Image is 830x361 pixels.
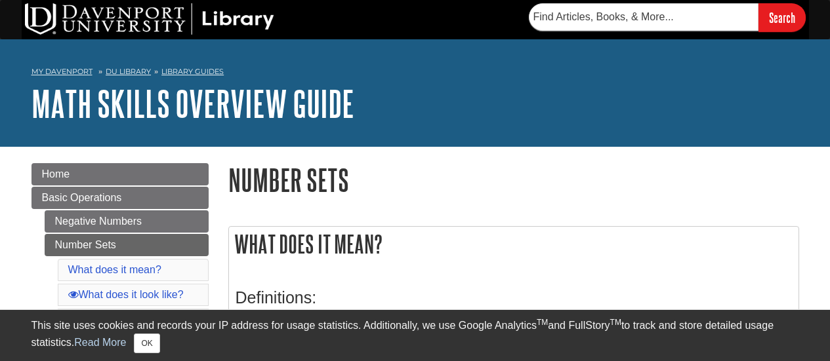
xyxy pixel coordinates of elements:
[31,318,799,353] div: This site uses cookies and records your IP address for usage statistics. Additionally, we use Goo...
[228,163,799,197] h1: Number Sets
[74,337,126,348] a: Read More
[45,210,209,233] a: Negative Numbers
[610,318,621,327] sup: TM
[236,288,792,307] h3: Definitions:
[758,3,806,31] input: Search
[68,289,184,300] a: What does it look like?
[68,264,161,275] a: What does it mean?
[31,66,93,77] a: My Davenport
[31,63,799,84] nav: breadcrumb
[45,234,209,256] a: Number Sets
[42,168,70,180] span: Home
[31,83,354,124] a: Math Skills Overview Guide
[31,187,209,209] a: Basic Operations
[537,318,548,327] sup: TM
[529,3,806,31] form: Searches DU Library's articles, books, and more
[42,192,122,203] span: Basic Operations
[31,163,209,185] a: Home
[161,67,224,76] a: Library Guides
[106,67,151,76] a: DU Library
[134,333,159,353] button: Close
[229,227,799,261] h2: What does it mean?
[25,3,274,35] img: DU Library
[529,3,758,31] input: Find Articles, Books, & More...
